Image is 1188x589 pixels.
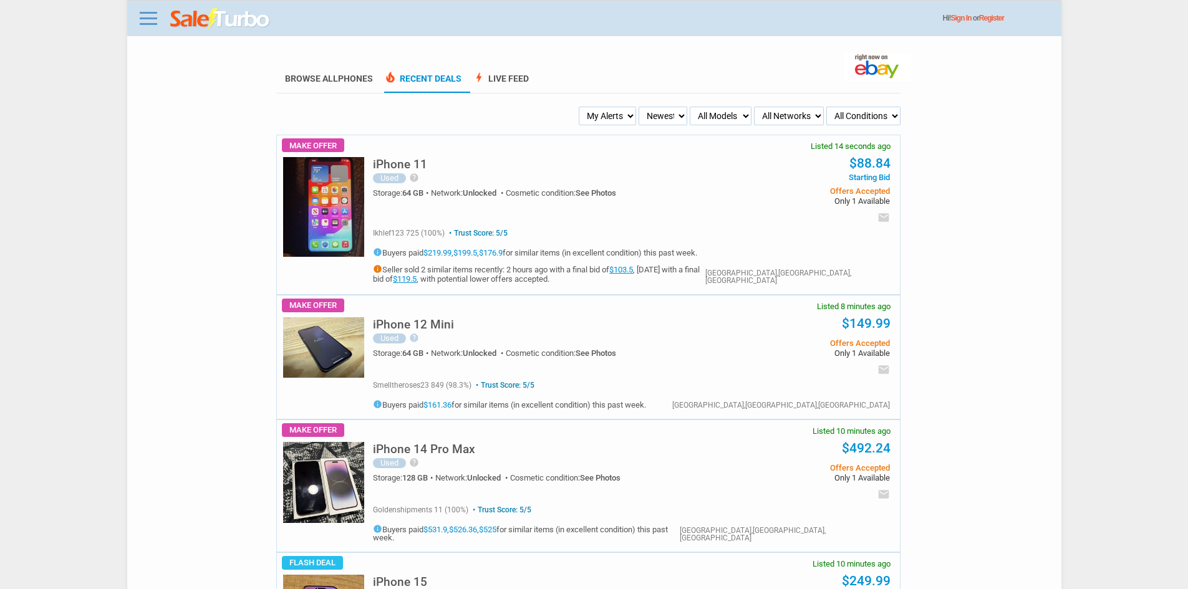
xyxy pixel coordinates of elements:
span: Listed 10 minutes ago [813,560,891,568]
a: $149.99 [842,316,891,331]
h5: Buyers paid , , for similar items (in excellent condition) this past week. [373,524,680,542]
div: [GEOGRAPHIC_DATA],[GEOGRAPHIC_DATA],[GEOGRAPHIC_DATA] [680,527,890,542]
span: See Photos [576,348,616,358]
span: 64 GB [402,348,423,358]
h5: Seller sold 2 similar items recently: 2 hours ago with a final bid of , [DATE] with a final bid o... [373,264,705,284]
span: Trust Score: 5/5 [447,229,508,237]
img: s-l225.jpg [283,317,364,378]
i: help [409,173,419,183]
i: help [409,457,419,467]
i: help [409,333,419,343]
span: Make Offer [282,299,344,312]
div: Storage: [373,189,431,197]
i: email [877,211,890,224]
a: $199.5 [453,248,477,257]
a: $219.99 [423,248,452,257]
span: Offers Accepted [702,187,889,195]
span: Hi! [943,14,951,22]
h5: iPhone 11 [373,158,427,170]
img: s-l225.jpg [283,442,364,523]
a: $492.24 [842,441,891,456]
h5: iPhone 15 [373,576,427,588]
span: Listed 8 minutes ago [817,302,891,310]
span: ikhlef123 725 (100%) [373,229,445,237]
a: iPhone 14 Pro Max [373,446,475,455]
a: Browse AllPhones [285,74,373,84]
div: Used [373,173,406,183]
div: Cosmetic condition: [506,349,616,357]
span: Listed 14 seconds ago [811,142,891,150]
span: Make Offer [282,138,344,152]
span: Trust Score: 5/5 [473,381,534,390]
span: Unlocked [467,473,501,482]
div: Network: [431,349,506,357]
div: Network: [435,474,510,482]
span: Offers Accepted [702,464,889,472]
span: Flash Deal [282,556,343,570]
span: See Photos [580,473,621,482]
a: iPhone 11 [373,161,427,170]
h5: iPhone 14 Pro Max [373,443,475,455]
div: Network: [431,189,506,197]
div: Used [373,333,406,343]
span: Offers Accepted [702,339,889,347]
div: Used [373,458,406,468]
div: Storage: [373,349,431,357]
a: $119.5 [393,274,417,284]
div: [GEOGRAPHIC_DATA],[GEOGRAPHIC_DATA],[GEOGRAPHIC_DATA] [705,269,889,284]
span: Starting Bid [702,173,889,181]
span: or [973,14,1004,22]
span: Only 1 Available [702,474,889,482]
span: Only 1 Available [702,349,889,357]
span: See Photos [576,188,616,198]
div: Cosmetic condition: [510,474,621,482]
img: s-l225.jpg [283,157,364,257]
h5: iPhone 12 Mini [373,318,454,330]
i: info [373,264,382,274]
a: $531.9 [423,524,447,534]
h5: Buyers paid for similar items (in excellent condition) this past week. [373,400,646,409]
i: email [877,488,890,500]
span: local_fire_department [384,71,397,84]
div: Storage: [373,474,435,482]
a: $103.5 [609,265,633,274]
a: $249.99 [842,573,891,588]
h5: Buyers paid , , for similar items (in excellent condition) this past week. [373,247,705,257]
img: saleturbo.com - Online Deals and Discount Coupons [170,8,271,31]
a: iPhone 12 Mini [373,321,454,330]
span: goldenshipments 11 (100%) [373,505,468,514]
i: info [373,400,382,409]
span: Only 1 Available [702,197,889,205]
a: $176.9 [479,248,503,257]
span: Unlocked [463,348,496,358]
span: Make Offer [282,423,344,437]
a: $526.36 [449,524,477,534]
span: Listed 10 minutes ago [813,427,891,435]
span: 128 GB [402,473,428,482]
a: $88.84 [849,156,891,171]
i: info [373,247,382,257]
div: [GEOGRAPHIC_DATA],[GEOGRAPHIC_DATA],[GEOGRAPHIC_DATA] [672,401,890,409]
a: $161.36 [423,400,452,409]
a: iPhone 15 [373,578,427,588]
a: $525 [479,524,496,534]
i: email [877,363,890,376]
i: info [373,524,382,534]
span: smelltheroses23 849 (98.3%) [373,381,471,390]
span: 64 GB [402,188,423,198]
a: boltLive Feed [473,74,529,93]
a: local_fire_departmentRecent Deals [384,74,461,93]
a: Register [979,14,1004,22]
a: Sign In [951,14,972,22]
span: bolt [473,71,485,84]
span: Unlocked [463,188,496,198]
span: Trust Score: 5/5 [470,505,531,514]
div: Cosmetic condition: [506,189,616,197]
span: Phones [338,74,373,84]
